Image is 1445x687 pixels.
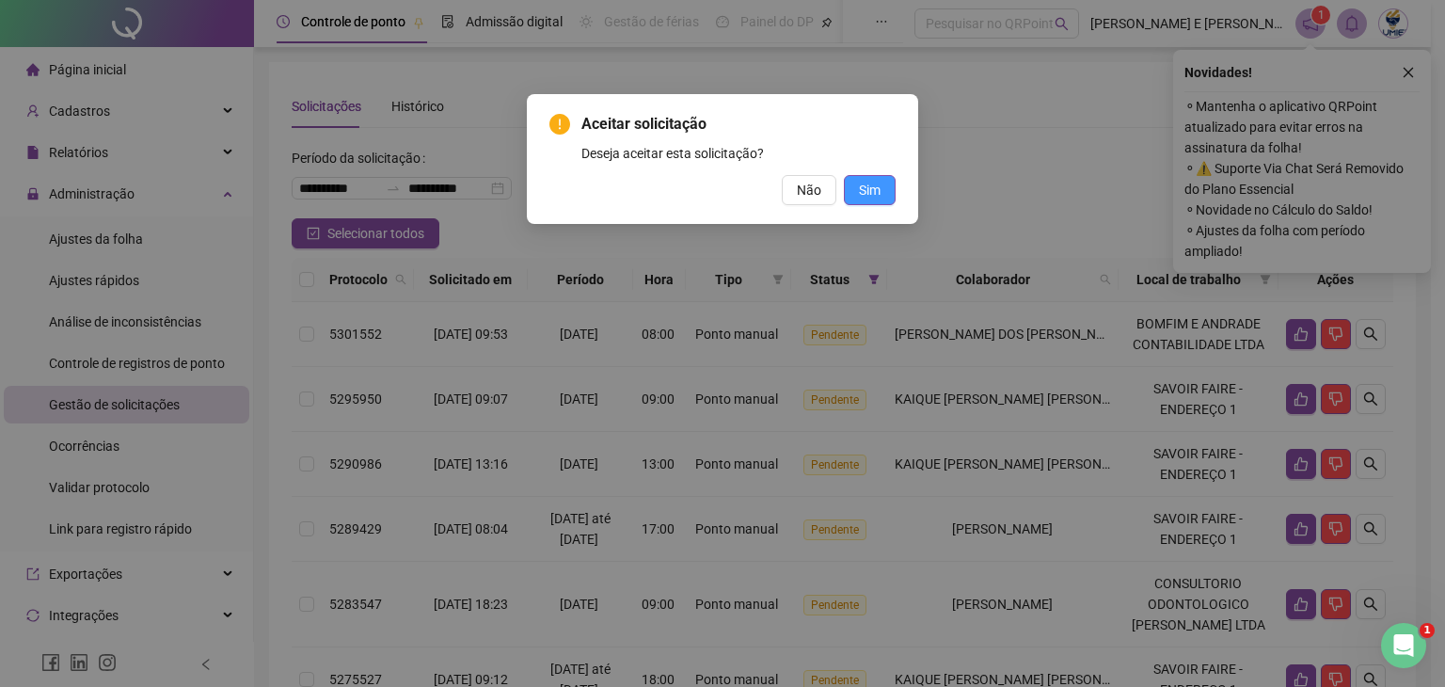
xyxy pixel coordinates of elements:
[782,175,836,205] button: Não
[844,175,896,205] button: Sim
[797,180,821,200] span: Não
[549,114,570,135] span: exclamation-circle
[581,143,896,164] div: Deseja aceitar esta solicitação?
[581,113,896,136] span: Aceitar solicitação
[859,180,881,200] span: Sim
[1381,623,1426,668] iframe: Intercom live chat
[1420,623,1435,638] span: 1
